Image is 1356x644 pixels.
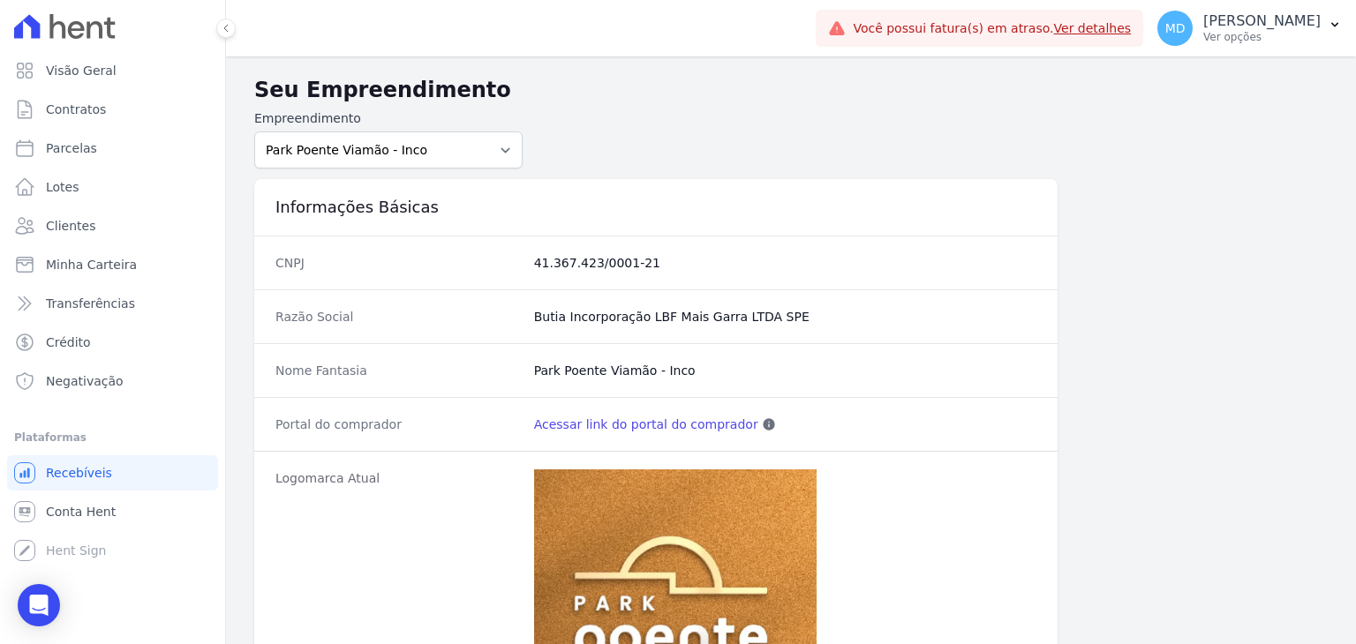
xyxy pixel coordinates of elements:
span: Contratos [46,101,106,118]
a: Contratos [7,92,218,127]
h2: Seu Empreendimento [254,74,1328,106]
dt: CNPJ [275,254,520,272]
a: Minha Carteira [7,247,218,282]
span: Clientes [46,217,95,235]
a: Conta Hent [7,494,218,529]
span: Lotes [46,178,79,196]
dd: Park Poente Viamão - Inco [534,362,1036,379]
a: Transferências [7,286,218,321]
p: [PERSON_NAME] [1203,12,1321,30]
div: Open Intercom Messenger [18,584,60,626]
span: Visão Geral [46,62,117,79]
span: Crédito [46,333,91,351]
dd: 41.367.423/0001-21 [534,254,1036,272]
dt: Razão Social [275,308,520,326]
span: Transferências [46,295,135,312]
span: Você possui fatura(s) em atraso. [853,19,1131,38]
span: Minha Carteira [46,256,137,273]
button: MD [PERSON_NAME] Ver opções [1143,4,1356,53]
a: Acessar link do portal do comprador [534,416,758,433]
span: Recebíveis [46,464,112,482]
a: Negativação [7,363,218,399]
a: Clientes [7,208,218,243]
a: Visão Geral [7,53,218,88]
dd: Butia Incorporação LBF Mais Garra LTDA SPE [534,308,1036,326]
h3: Informações Básicas [275,197,1036,218]
p: Ver opções [1203,30,1321,44]
a: Crédito [7,325,218,360]
span: Negativação [46,372,124,390]
label: Empreendimento [254,109,523,128]
dt: Nome Fantasia [275,362,520,379]
dt: Portal do comprador [275,416,520,433]
a: Lotes [7,169,218,205]
a: Ver detalhes [1054,21,1132,35]
span: MD [1165,22,1186,34]
a: Recebíveis [7,455,218,490]
span: Parcelas [46,139,97,157]
div: Plataformas [14,427,211,448]
a: Parcelas [7,131,218,166]
span: Conta Hent [46,503,116,520]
